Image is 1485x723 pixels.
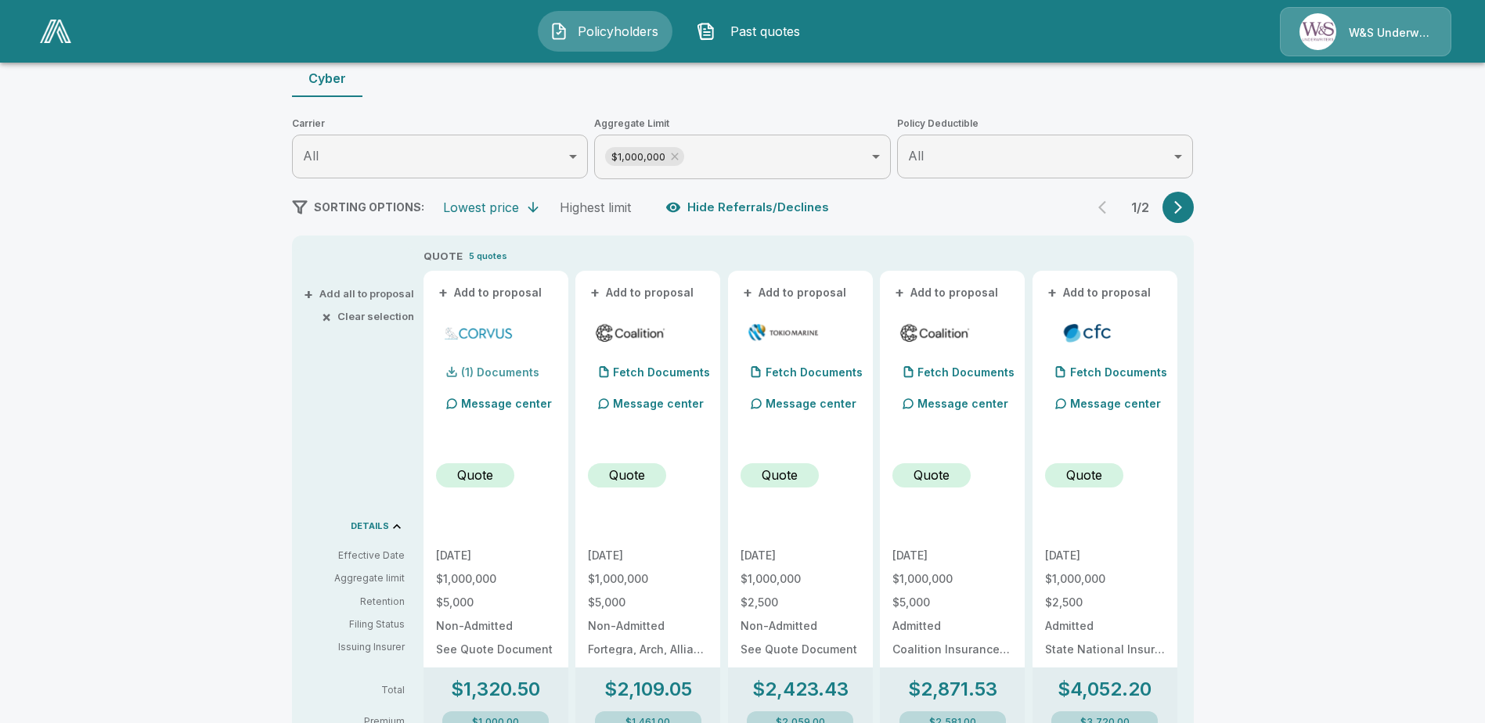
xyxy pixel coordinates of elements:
span: All [908,148,924,164]
p: Admitted [1045,620,1165,631]
p: [DATE] [436,550,556,561]
p: 1 / 2 [1125,201,1156,214]
button: ×Clear selection [325,311,414,322]
p: $1,000,000 [892,574,1012,585]
p: Quote [457,466,493,484]
span: + [438,287,448,298]
button: Policyholders IconPolicyholders [538,11,672,52]
p: Fetch Documents [1070,367,1167,378]
button: +Add to proposal [436,284,546,301]
p: Retention [305,595,405,609]
button: Past quotes IconPast quotes [685,11,820,52]
p: $1,000,000 [436,574,556,585]
p: $1,320.50 [451,680,540,699]
p: Message center [917,395,1008,412]
p: Message center [613,395,704,412]
p: State National Insurance Company Inc. [1045,644,1165,655]
div: Lowest price [443,200,519,215]
p: (1) Documents [461,367,539,378]
span: Policyholders [575,22,661,41]
img: Policyholders Icon [550,22,568,41]
div: $1,000,000 [605,147,684,166]
p: Fortegra, Arch, Allianz, Aspen, Vantage [588,644,708,655]
p: $2,871.53 [908,680,997,699]
button: Hide Referrals/Declines [662,192,835,222]
p: Fetch Documents [917,367,1015,378]
img: cfccyberadmitted [1051,321,1124,344]
span: Carrier [292,116,589,131]
p: $2,500 [1045,597,1165,608]
p: [DATE] [588,550,708,561]
p: [DATE] [892,550,1012,561]
p: QUOTE [424,249,463,264]
p: Quote [762,466,798,484]
p: Message center [766,395,856,412]
button: +Add to proposal [588,284,697,301]
p: DETAILS [351,522,389,531]
p: Quote [914,466,950,484]
span: Past quotes [722,22,808,41]
p: $1,000,000 [741,574,860,585]
p: Coalition Insurance Solutions [892,644,1012,655]
p: $1,000,000 [1045,574,1165,585]
p: Message center [1070,395,1161,412]
button: +Add to proposal [892,284,1002,301]
span: + [1047,287,1057,298]
button: +Add to proposal [741,284,850,301]
img: coalitioncyber [594,321,667,344]
button: +Add all to proposal [307,289,414,299]
img: coalitioncyberadmitted [899,321,971,344]
img: tmhcccyber [747,321,820,344]
p: $2,423.43 [752,680,849,699]
p: $5,000 [436,597,556,608]
p: Non-Admitted [436,620,556,631]
p: Total [305,685,417,695]
p: Aggregate limit [305,571,405,585]
p: [DATE] [741,550,860,561]
p: Non-Admitted [588,620,708,631]
p: Filing Status [305,617,405,631]
p: Fetch Documents [766,367,863,378]
p: Fetch Documents [613,367,710,378]
p: Effective Date [305,549,405,563]
span: + [590,287,600,298]
p: $5,000 [892,597,1012,608]
p: Issuing Insurer [305,640,405,654]
span: Aggregate Limit [594,116,891,131]
span: + [895,287,904,298]
p: 5 quotes [469,250,507,263]
span: + [743,287,752,298]
p: Non-Admitted [741,620,860,631]
p: [DATE] [1045,550,1165,561]
p: $2,500 [741,597,860,608]
p: $5,000 [588,597,708,608]
button: Cyber [292,59,362,97]
span: All [303,148,319,164]
p: Quote [1066,466,1102,484]
span: × [322,311,331,322]
div: Highest limit [560,200,631,215]
img: AA Logo [40,20,71,43]
p: Admitted [892,620,1012,631]
span: Policy Deductible [897,116,1194,131]
img: corvuscybersurplus [442,321,515,344]
p: See Quote Document [436,644,556,655]
p: Quote [609,466,645,484]
span: + [304,289,313,299]
p: $4,052.20 [1058,680,1152,699]
span: SORTING OPTIONS: [314,200,424,214]
p: See Quote Document [741,644,860,655]
p: Message center [461,395,552,412]
img: Past quotes Icon [697,22,715,41]
span: $1,000,000 [605,148,672,166]
p: $1,000,000 [588,574,708,585]
button: +Add to proposal [1045,284,1155,301]
p: $2,109.05 [604,680,692,699]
